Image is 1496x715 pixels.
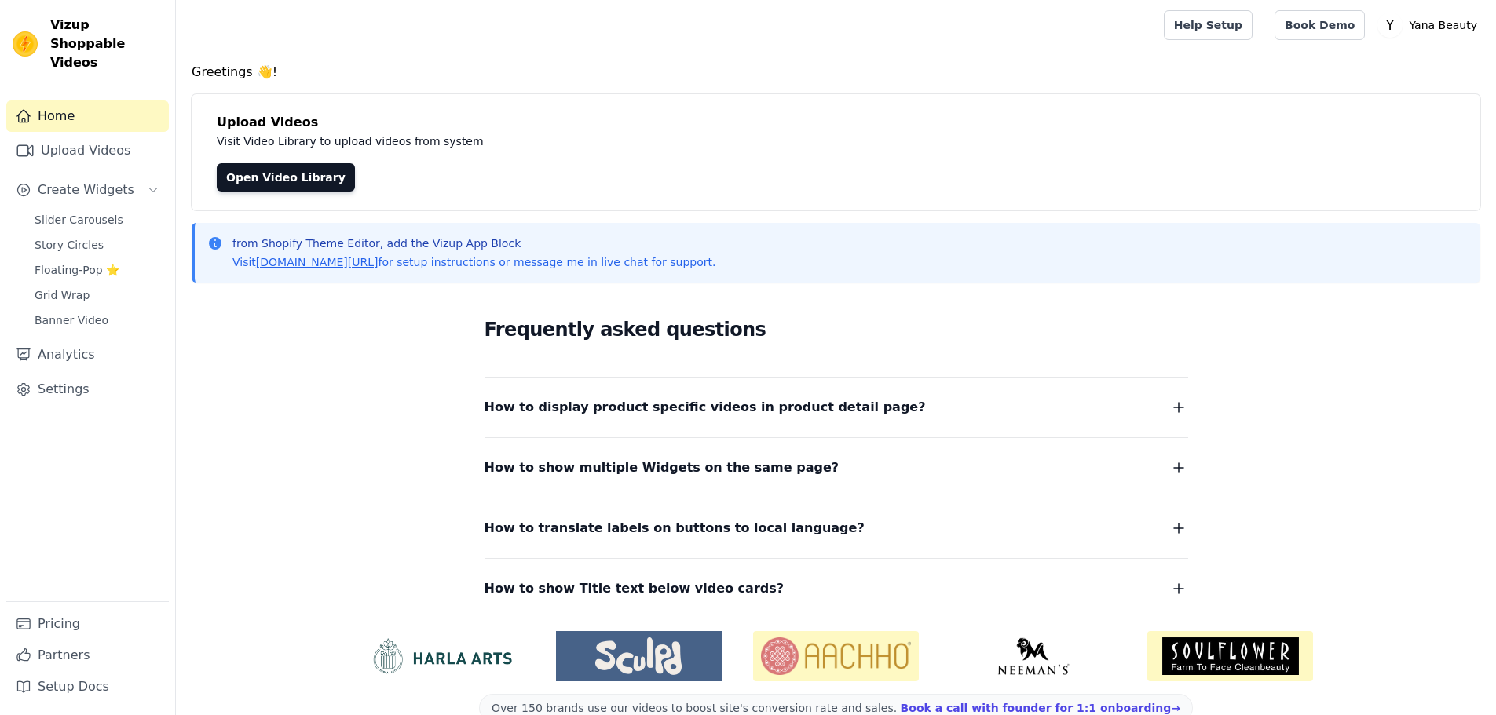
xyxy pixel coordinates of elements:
span: How to display product specific videos in product detail page? [485,396,926,418]
a: Banner Video [25,309,169,331]
a: Upload Videos [6,135,169,166]
button: How to translate labels on buttons to local language? [485,517,1188,539]
img: Neeman's [950,637,1116,675]
a: Help Setup [1164,10,1253,40]
a: Settings [6,374,169,405]
a: Slider Carousels [25,209,169,231]
a: Story Circles [25,234,169,256]
a: Floating-Pop ⭐ [25,259,169,281]
text: Y [1385,17,1395,33]
a: Grid Wrap [25,284,169,306]
span: Slider Carousels [35,212,123,228]
span: Floating-Pop ⭐ [35,262,119,278]
span: Grid Wrap [35,287,90,303]
a: Partners [6,640,169,671]
a: [DOMAIN_NAME][URL] [256,256,379,268]
img: Sculpd US [556,637,722,675]
img: Soulflower [1147,631,1313,681]
span: Vizup Shoppable Videos [50,16,163,72]
a: Setup Docs [6,671,169,702]
span: How to translate labels on buttons to local language? [485,517,865,539]
img: HarlaArts [359,637,525,675]
h4: Greetings 👋! [192,63,1480,82]
span: How to show Title text below video cards? [485,578,785,600]
button: How to show multiple Widgets on the same page? [485,457,1188,479]
a: Pricing [6,608,169,640]
span: Create Widgets [38,181,134,199]
button: Y Yana Beauty [1377,11,1483,39]
p: Visit for setup instructions or message me in live chat for support. [232,254,715,270]
h4: Upload Videos [217,113,1455,132]
img: Aachho [753,631,919,681]
span: Banner Video [35,312,108,328]
a: Analytics [6,339,169,370]
span: Story Circles [35,237,104,253]
a: Home [6,100,169,132]
p: Visit Video Library to upload videos from system [217,132,920,151]
p: Yana Beauty [1403,11,1483,39]
a: Open Video Library [217,163,355,192]
p: from Shopify Theme Editor, add the Vizup App Block [232,235,715,251]
button: How to display product specific videos in product detail page? [485,396,1188,418]
img: Vizup [13,31,38,57]
a: Book Demo [1275,10,1365,40]
span: How to show multiple Widgets on the same page? [485,457,839,479]
button: Create Widgets [6,174,169,206]
h2: Frequently asked questions [485,314,1188,345]
button: How to show Title text below video cards? [485,578,1188,600]
a: Book a call with founder for 1:1 onboarding [901,702,1180,714]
